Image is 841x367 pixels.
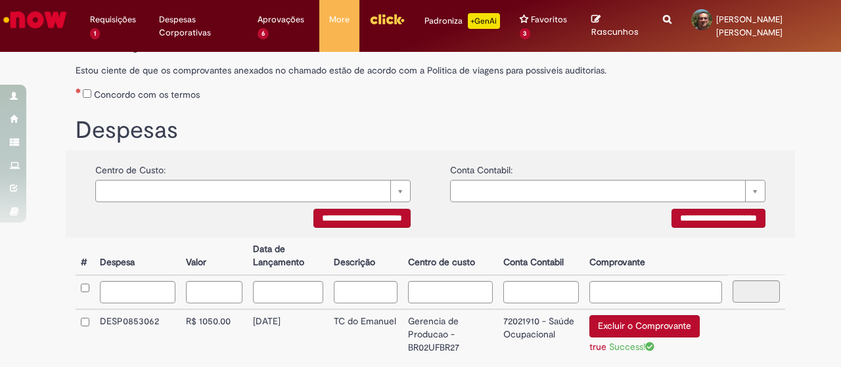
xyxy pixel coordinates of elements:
[403,238,498,275] th: Centro de custo
[95,238,181,275] th: Despesa
[76,238,95,275] th: #
[498,238,585,275] th: Conta Contabil
[90,13,136,26] span: Requisições
[716,14,783,38] span: [PERSON_NAME] [PERSON_NAME]
[520,28,531,39] span: 3
[584,309,727,362] td: Excluir o Comprovante true Success!
[450,180,765,202] a: Limpar campo {0}
[76,118,785,144] h1: Despesas
[584,238,727,275] th: Comprovante
[76,57,785,77] label: Estou ciente de que os comprovantes anexados no chamado estão de acordo com a Politica de viagens...
[159,13,238,39] span: Despesas Corporativas
[181,238,248,275] th: Valor
[258,13,304,26] span: Aprovações
[258,28,269,39] span: 6
[95,180,411,202] a: Limpar campo {0}
[369,9,405,29] img: click_logo_yellow_360x200.png
[248,309,329,362] td: [DATE]
[589,341,606,353] a: true
[248,238,329,275] th: Data de Lançamento
[498,309,585,362] td: 72021910 - Saúde Ocupacional
[94,88,200,101] label: Concordo com os termos
[181,309,248,362] td: R$ 1050.00
[589,315,700,337] button: Excluir o Comprovante
[450,157,512,177] label: Conta Contabil:
[329,238,403,275] th: Descrição
[1,7,69,33] img: ServiceNow
[531,13,567,26] span: Favoritos
[329,309,403,362] td: TC do Emanuel
[95,309,181,362] td: DESP0853062
[90,28,100,39] span: 1
[95,157,166,177] label: Centro de Custo:
[609,341,654,353] span: Success!
[591,26,639,38] span: Rascunhos
[591,14,643,38] a: Rascunhos
[329,13,350,26] span: More
[403,309,498,362] td: Gerencia de Producao - BR02UFBR27
[424,13,500,29] div: Padroniza
[468,13,500,29] p: +GenAi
